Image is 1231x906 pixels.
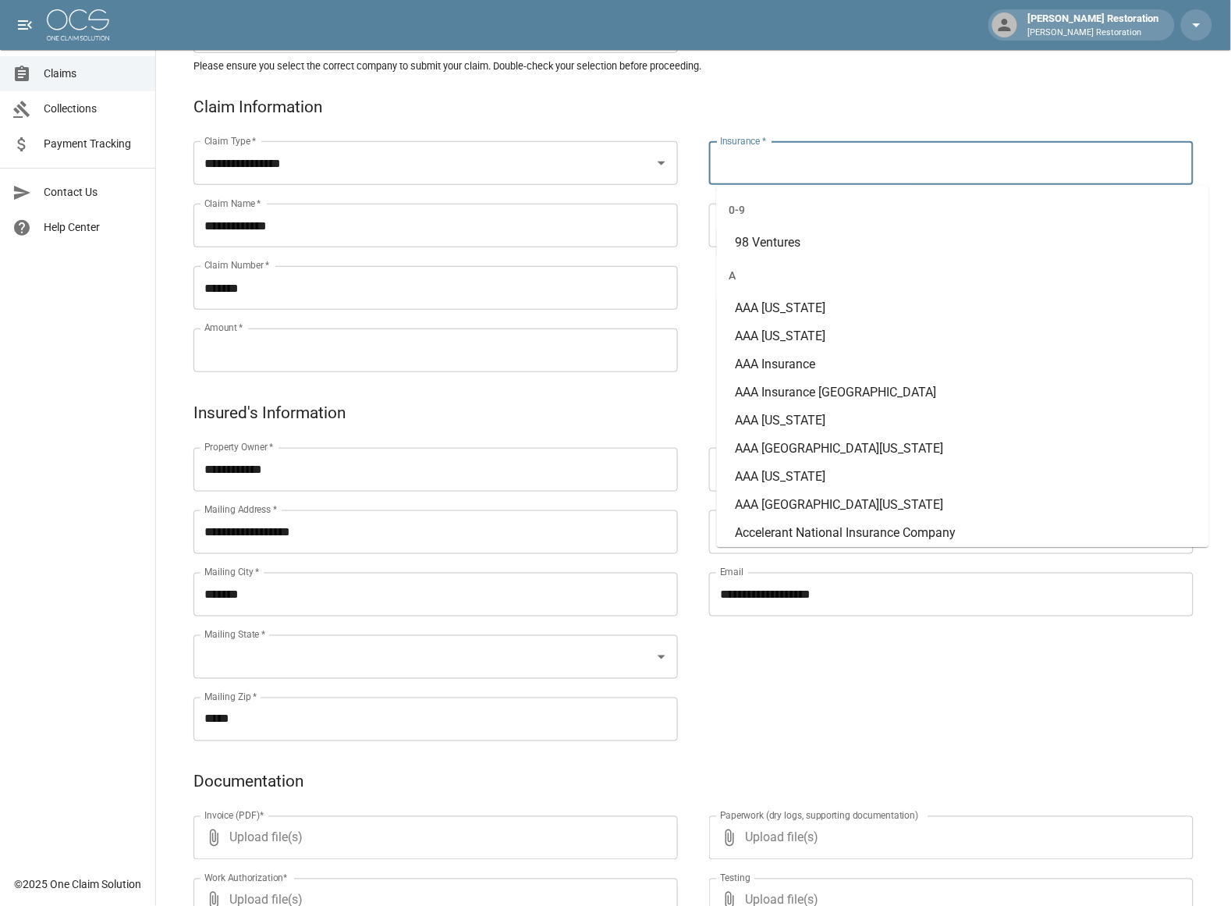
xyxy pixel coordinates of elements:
span: Claims [44,66,143,82]
span: Payment Tracking [44,136,143,152]
label: Mailing Address [204,503,277,517]
label: Amount [204,322,243,335]
img: ocs-logo-white-transparent.png [47,9,109,41]
label: Paperwork (dry logs, supporting documentation) [720,809,919,823]
span: Help Center [44,219,143,236]
h5: Please ensure you select the correct company to submit your claim. Double-check your selection be... [193,59,1194,73]
span: AAA [US_STATE] [736,470,826,485]
label: Mailing City [204,566,260,579]
label: Claim Type [204,134,257,147]
div: © 2025 One Claim Solution [14,877,141,893]
button: Open [651,646,672,668]
span: Contact Us [44,184,143,201]
span: AAA [GEOGRAPHIC_DATA][US_STATE] [736,498,944,513]
div: [PERSON_NAME] Restoration [1022,11,1165,39]
span: AAA Insurance [GEOGRAPHIC_DATA] [736,385,937,400]
label: Mailing Zip [204,691,257,704]
button: open drawer [9,9,41,41]
label: Mailing State [204,628,265,641]
span: AAA Insurance [736,357,816,372]
label: Insurance [720,134,766,147]
label: Claim Name [204,197,261,210]
span: Collections [44,101,143,117]
span: AAA [US_STATE] [736,414,826,428]
label: Work Authorization* [204,872,288,885]
span: Upload file(s) [745,816,1151,860]
label: Invoice (PDF)* [204,809,264,823]
span: 98 Ventures [736,236,801,250]
div: A [717,258,1209,295]
span: AAA [GEOGRAPHIC_DATA][US_STATE] [736,442,944,457]
span: AAA [US_STATE] [736,301,826,316]
label: Property Owner [204,441,274,454]
label: Claim Number [204,259,269,272]
button: Open [651,152,672,174]
span: AAA [US_STATE] [736,329,826,344]
span: Accelerant National Insurance Company [736,526,956,541]
span: Upload file(s) [229,816,636,860]
p: [PERSON_NAME] Restoration [1028,27,1159,40]
div: 0-9 [717,192,1209,229]
label: Testing [720,872,750,885]
label: Email [720,566,743,579]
